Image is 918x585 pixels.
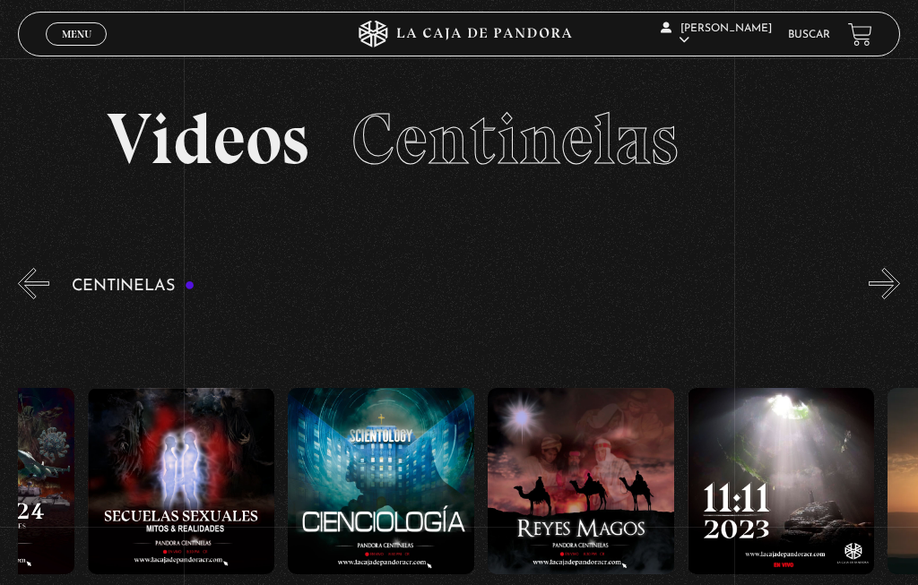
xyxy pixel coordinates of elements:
h2: Videos [107,103,811,175]
h3: Centinelas [72,278,195,295]
button: Next [869,268,900,299]
a: View your shopping cart [848,22,872,47]
span: [PERSON_NAME] [661,23,772,46]
a: Buscar [788,30,830,40]
span: Centinelas [351,96,679,182]
span: Menu [62,29,91,39]
button: Previous [18,268,49,299]
span: Cerrar [56,44,98,56]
